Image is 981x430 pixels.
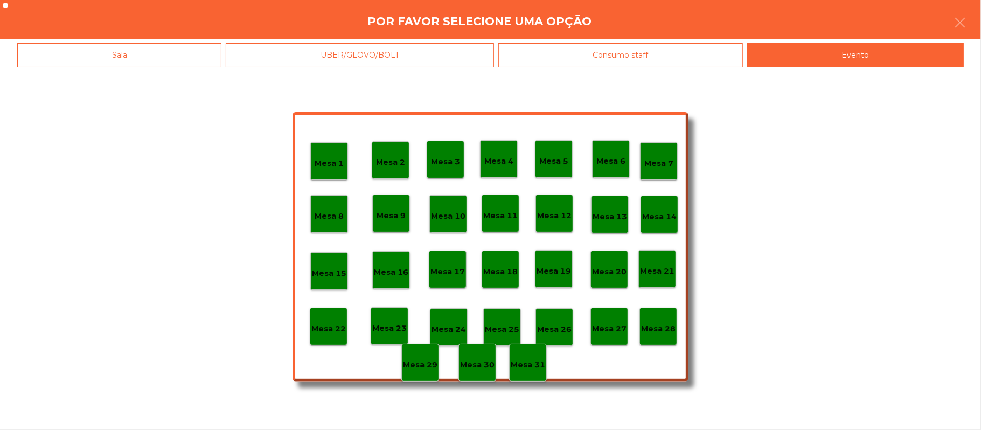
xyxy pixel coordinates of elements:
p: Mesa 4 [484,155,513,168]
p: Mesa 29 [403,359,437,371]
p: Mesa 16 [374,266,408,279]
p: Mesa 31 [511,359,545,371]
p: Mesa 20 [592,266,627,278]
p: Mesa 21 [640,265,674,278]
p: Mesa 5 [539,155,568,168]
p: Mesa 6 [596,155,625,168]
p: Mesa 23 [372,322,407,335]
p: Mesa 17 [430,266,465,278]
p: Mesa 25 [485,323,519,336]
p: Mesa 3 [431,156,460,168]
p: Mesa 8 [315,210,344,223]
p: Mesa 30 [460,359,495,371]
p: Mesa 24 [432,323,466,336]
p: Mesa 27 [592,323,627,335]
h4: Por favor selecione uma opção [368,13,592,30]
p: Mesa 18 [483,266,518,278]
div: UBER/GLOVO/BOLT [226,43,493,67]
div: Sala [17,43,221,67]
div: Consumo staff [498,43,743,67]
p: Mesa 10 [431,210,465,223]
p: Mesa 7 [644,157,673,170]
p: Mesa 22 [311,323,346,335]
p: Mesa 11 [483,210,518,222]
p: Mesa 14 [642,211,677,223]
p: Mesa 19 [537,265,571,278]
p: Mesa 12 [537,210,572,222]
p: Mesa 1 [315,157,344,170]
p: Mesa 2 [376,156,405,169]
div: Evento [747,43,964,67]
p: Mesa 28 [641,323,676,335]
p: Mesa 15 [312,267,346,280]
p: Mesa 9 [377,210,406,222]
p: Mesa 13 [593,211,627,223]
p: Mesa 26 [537,323,572,336]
